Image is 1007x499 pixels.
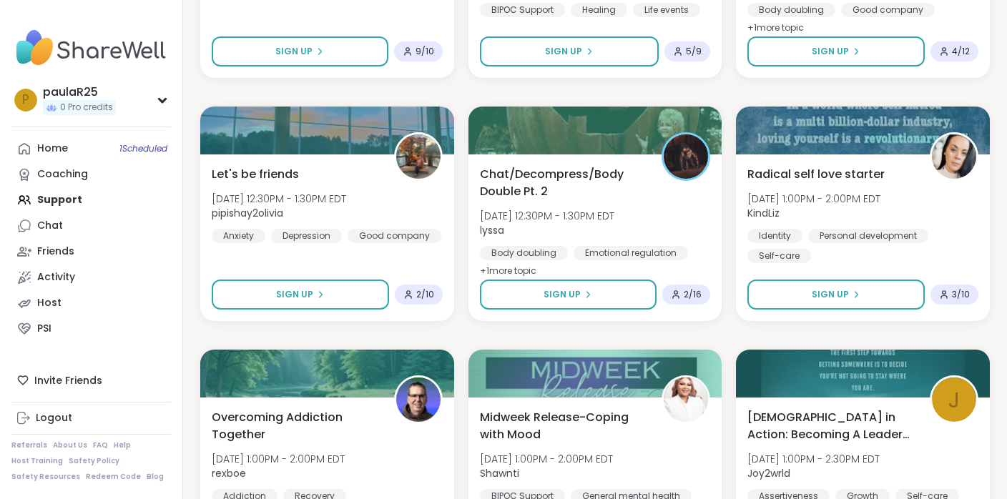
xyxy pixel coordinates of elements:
a: Safety Resources [11,472,80,482]
img: rexboe [396,377,441,422]
span: Overcoming Addiction Together [212,409,378,443]
button: Sign Up [212,36,388,66]
a: Blog [147,472,164,482]
span: Sign Up [276,288,313,301]
span: [DATE] 12:30PM - 1:30PM EDT [212,192,346,206]
span: Let's be friends [212,166,299,183]
div: Healing [571,3,627,17]
a: Home1Scheduled [11,136,171,162]
div: Emotional regulation [574,246,688,260]
div: PSI [37,322,51,336]
div: Activity [37,270,75,285]
span: 0 Pro credits [60,102,113,114]
a: Logout [11,405,171,431]
b: pipishay2olivia [212,206,283,220]
a: FAQ [93,440,108,450]
span: [DATE] 12:30PM - 1:30PM EDT [480,209,614,223]
a: Help [114,440,131,450]
span: Sign Up [545,45,582,58]
a: Host Training [11,456,63,466]
div: Coaching [37,167,88,182]
b: lyssa [480,223,504,237]
div: BIPOC Support [480,3,565,17]
a: Safety Policy [69,456,119,466]
a: Redeem Code [86,472,141,482]
div: paulaR25 [43,84,116,100]
span: 2 / 10 [416,289,434,300]
span: [DATE] 1:00PM - 2:00PM EDT [212,452,345,466]
span: [DATE] 1:00PM - 2:00PM EDT [480,452,613,466]
span: Sign Up [544,288,581,301]
button: Sign Up [480,36,659,66]
div: Good company [348,229,441,243]
a: Coaching [11,162,171,187]
b: Shawnti [480,466,519,480]
a: Host [11,290,171,316]
a: About Us [53,440,87,450]
div: Chat [37,219,63,233]
span: Midweek Release-Coping with Mood [480,409,647,443]
button: Sign Up [480,280,657,310]
span: 9 / 10 [416,46,434,57]
span: Sign Up [275,45,313,58]
div: Invite Friends [11,367,171,393]
span: p [22,91,29,109]
img: pipishay2olivia [396,134,441,179]
div: Anxiety [212,229,265,243]
a: PSI [11,316,171,342]
span: Chat/Decompress/Body Double Pt. 2 [480,166,647,200]
div: Body doubling [480,246,568,260]
div: Friends [37,244,74,259]
img: ShareWell Nav Logo [11,23,171,73]
div: Host [37,296,62,310]
span: 1 Scheduled [119,143,167,154]
a: Friends [11,239,171,265]
b: rexboe [212,466,246,480]
div: Logout [36,411,72,425]
a: Chat [11,213,171,239]
a: Referrals [11,440,47,450]
div: Depression [271,229,342,243]
button: Sign Up [212,280,389,310]
a: Activity [11,265,171,290]
div: Home [37,142,68,156]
